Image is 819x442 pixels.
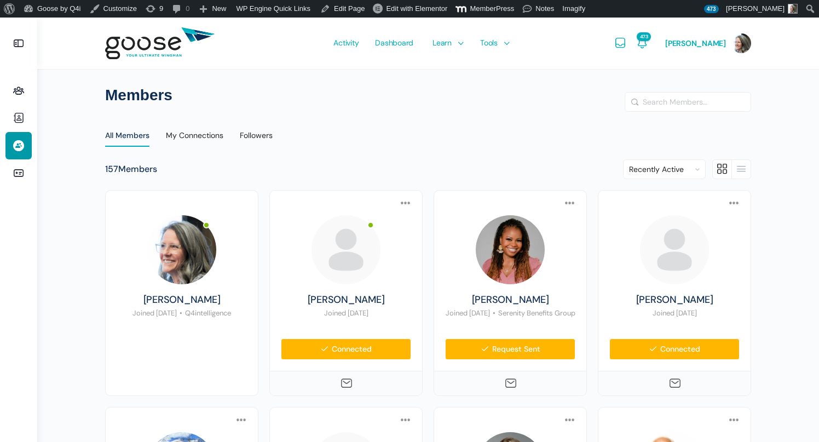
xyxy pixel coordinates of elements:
[704,5,719,13] span: 473
[445,294,575,306] a: [PERSON_NAME]
[475,18,512,69] a: Tools
[386,4,447,13] span: Edit with Elementor
[493,308,495,318] span: •
[281,309,411,318] p: Joined [DATE]
[312,215,380,284] img: Profile photo of Christopher Orozco
[614,18,627,69] a: Messages
[105,163,118,175] span: 157
[105,164,157,175] div: Members
[665,38,726,48] span: [PERSON_NAME]
[117,309,247,318] p: Joined [DATE] Q4intelligence
[504,377,516,390] a: Send Message
[609,338,740,360] a: Connected
[432,17,452,68] span: Learn
[668,377,680,390] a: Send Message
[147,215,216,284] img: Profile photo of Wendy Keneipp
[105,123,149,148] a: All Members
[240,123,273,149] a: Followers
[340,377,352,390] a: Send Message
[117,294,247,306] a: [PERSON_NAME]
[328,18,364,69] a: Activity
[445,309,575,318] p: Joined [DATE] Serenity Benefits Group
[370,18,419,69] a: Dashboard
[166,130,223,147] div: My Connections
[240,130,273,147] div: Followers
[636,18,649,69] a: Notifications
[166,123,223,149] a: My Connections
[637,32,651,41] span: 473
[609,294,740,306] a: [PERSON_NAME]
[105,85,751,105] h1: Members
[476,215,545,284] img: Profile photo of Whitney Person
[640,215,709,284] img: Profile photo of Mattison ONeal
[281,294,411,306] a: [PERSON_NAME]
[609,309,740,318] p: Joined [DATE]
[105,123,751,148] nav: Directory menu
[105,130,149,147] div: All Members
[281,338,411,360] a: Connected
[180,308,182,318] span: •
[625,93,751,111] input: Search Members…
[480,17,498,68] span: Tools
[427,18,466,69] a: Learn
[445,338,575,360] a: Request Sent
[375,17,413,68] span: Dashboard
[333,17,359,68] span: Activity
[764,389,819,442] iframe: Chat Widget
[665,18,751,69] a: [PERSON_NAME]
